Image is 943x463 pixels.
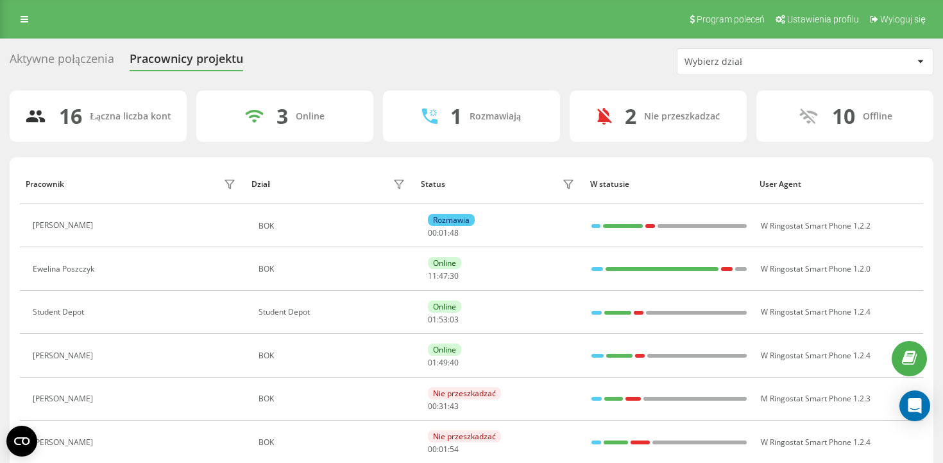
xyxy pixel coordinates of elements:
[10,52,114,72] div: Aktywne połączenia
[470,111,521,122] div: Rozmawiają
[761,306,871,317] span: W Ringostat Smart Phone 1.2.4
[450,444,459,455] span: 54
[428,402,459,411] div: : :
[450,314,459,325] span: 03
[428,214,475,226] div: Rozmawia
[33,308,87,317] div: Student Depot
[259,394,408,403] div: BOK
[428,357,437,368] span: 01
[439,270,448,281] span: 47
[450,357,459,368] span: 40
[761,220,871,231] span: W Ringostat Smart Phone 1.2.2
[439,444,448,455] span: 01
[697,14,765,24] span: Program poleceń
[439,357,448,368] span: 49
[450,270,459,281] span: 30
[428,272,459,281] div: : :
[428,257,461,269] div: Online
[259,351,408,360] div: BOK
[428,301,461,313] div: Online
[33,265,98,274] div: Ewelina Poszczyk
[761,350,871,361] span: W Ringostat Smart Phone 1.2.4
[863,111,892,122] div: Offline
[439,314,448,325] span: 53
[90,111,171,122] div: Łączna liczba kont
[259,438,408,447] div: BOK
[590,180,747,189] div: W statusie
[428,387,501,399] div: Nie przeszkadzać
[439,401,448,412] span: 31
[428,430,501,442] div: Nie przeszkadzać
[450,401,459,412] span: 43
[761,393,871,404] span: M Ringostat Smart Phone 1.2.3
[130,52,243,72] div: Pracownicy projektu
[644,111,720,122] div: Nie przeszkadzać
[428,314,437,325] span: 01
[33,351,96,360] div: [PERSON_NAME]
[421,180,445,189] div: Status
[450,227,459,238] span: 48
[259,308,408,317] div: Student Depot
[259,222,408,231] div: BOK
[296,111,325,122] div: Online
[832,104,855,128] div: 10
[428,445,459,454] div: : :
[899,390,930,421] div: Open Intercom Messenger
[259,265,408,274] div: BOK
[761,263,871,274] span: W Ringostat Smart Phone 1.2.0
[428,401,437,412] span: 00
[6,426,37,457] button: Open CMP widget
[625,104,636,128] div: 2
[428,344,461,356] div: Online
[276,104,288,128] div: 3
[880,14,926,24] span: Wyloguj się
[428,227,437,238] span: 00
[428,444,437,455] span: 00
[251,180,269,189] div: Dział
[428,358,459,367] div: : :
[439,227,448,238] span: 01
[59,104,82,128] div: 16
[787,14,859,24] span: Ustawienia profilu
[33,438,96,447] div: [PERSON_NAME]
[33,221,96,230] div: [PERSON_NAME]
[33,394,96,403] div: [PERSON_NAME]
[760,180,917,189] div: User Agent
[428,229,459,238] div: : :
[428,315,459,324] div: : :
[428,270,437,281] span: 11
[26,180,64,189] div: Pracownik
[450,104,462,128] div: 1
[684,57,838,67] div: Wybierz dział
[761,437,871,448] span: W Ringostat Smart Phone 1.2.4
